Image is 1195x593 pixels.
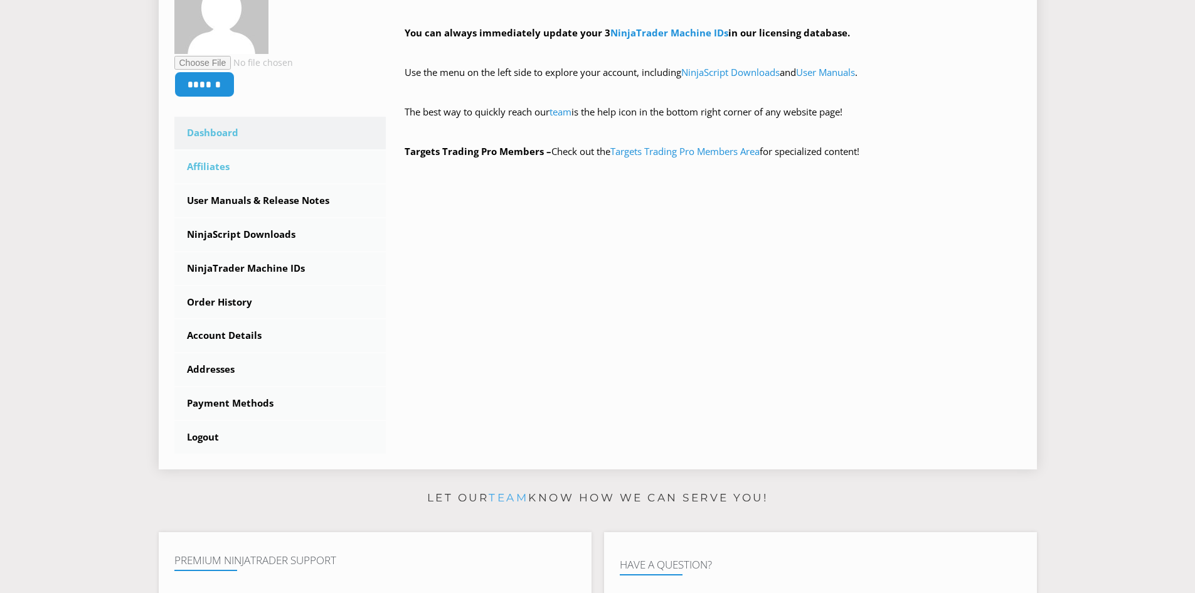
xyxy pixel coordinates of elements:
a: Payment Methods [174,387,386,420]
h4: Have A Question? [620,558,1021,571]
h4: Premium NinjaTrader Support [174,554,576,567]
a: Logout [174,421,386,454]
a: User Manuals [796,66,855,78]
a: Order History [174,286,386,319]
a: Targets Trading Pro Members Area [610,145,760,158]
p: Check out the for specialized content! [405,143,1021,161]
a: NinjaScript Downloads [174,218,386,251]
a: Dashboard [174,117,386,149]
strong: You can always immediately update your 3 in our licensing database. [405,26,850,39]
strong: Targets Trading Pro Members – [405,145,551,158]
p: The best way to quickly reach our is the help icon in the bottom right corner of any website page! [405,104,1021,139]
nav: Account pages [174,117,386,453]
a: NinjaTrader Machine IDs [174,252,386,285]
p: Let our know how we can serve you! [159,488,1037,508]
a: Account Details [174,319,386,352]
a: Addresses [174,353,386,386]
a: NinjaScript Downloads [681,66,780,78]
p: Use the menu on the left side to explore your account, including and . [405,64,1021,99]
a: User Manuals & Release Notes [174,184,386,217]
a: NinjaTrader Machine IDs [610,26,728,39]
a: team [550,105,571,118]
a: Affiliates [174,151,386,183]
a: team [489,491,528,504]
